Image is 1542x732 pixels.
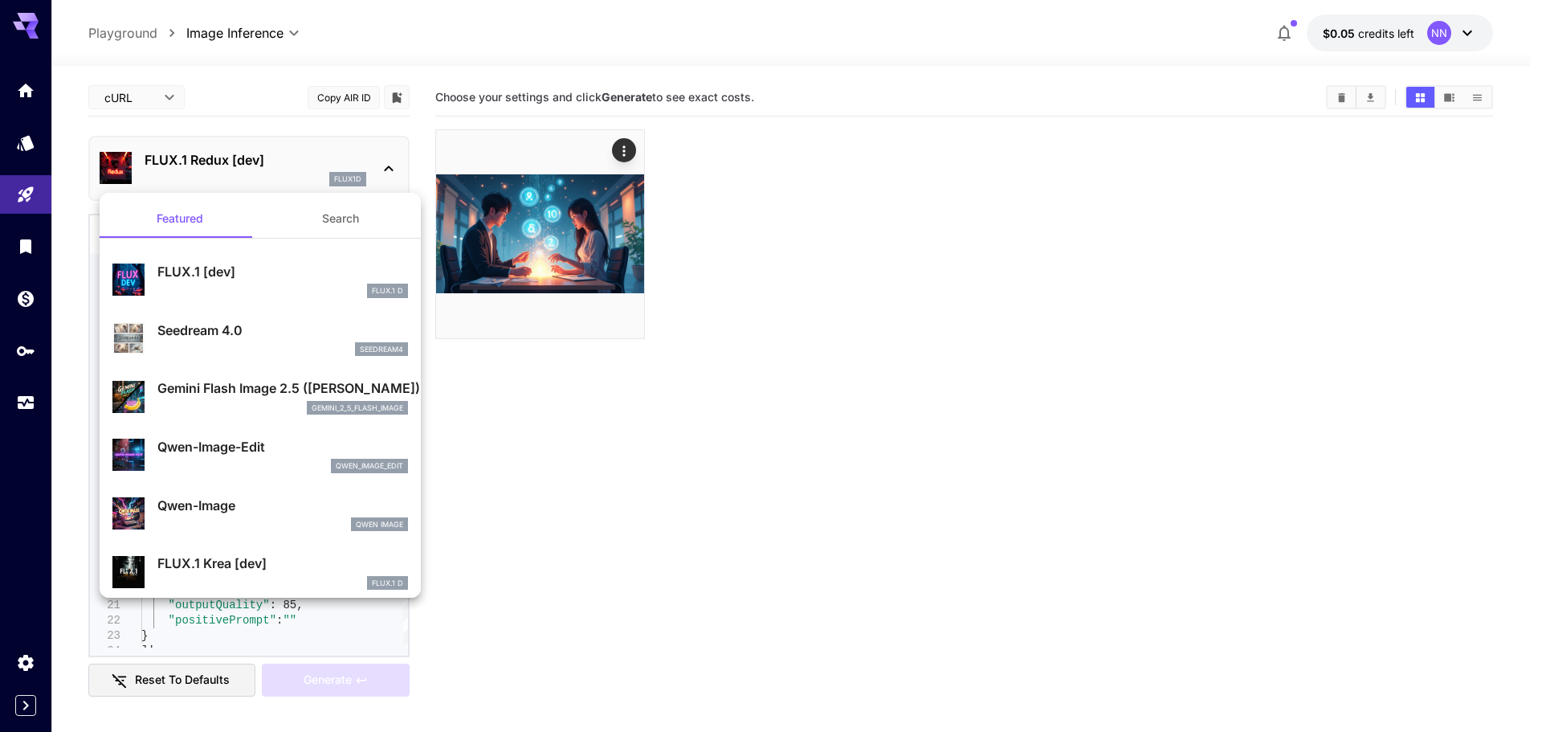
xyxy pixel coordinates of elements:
[112,372,408,421] div: Gemini Flash Image 2.5 ([PERSON_NAME])gemini_2_5_flash_image
[372,285,403,296] p: FLUX.1 D
[112,489,408,538] div: Qwen-ImageQwen Image
[360,344,403,355] p: seedream4
[336,460,403,472] p: qwen_image_edit
[112,431,408,480] div: Qwen-Image-Editqwen_image_edit
[356,519,403,530] p: Qwen Image
[157,437,408,456] p: Qwen-Image-Edit
[372,578,403,589] p: FLUX.1 D
[157,262,408,281] p: FLUX.1 [dev]
[112,547,408,596] div: FLUX.1 Krea [dev]FLUX.1 D
[157,554,408,573] p: FLUX.1 Krea [dev]
[112,256,408,305] div: FLUX.1 [dev]FLUX.1 D
[260,199,421,238] button: Search
[112,314,408,363] div: Seedream 4.0seedream4
[312,403,403,414] p: gemini_2_5_flash_image
[100,199,260,238] button: Featured
[157,378,408,398] p: Gemini Flash Image 2.5 ([PERSON_NAME])
[157,496,408,515] p: Qwen-Image
[157,321,408,340] p: Seedream 4.0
